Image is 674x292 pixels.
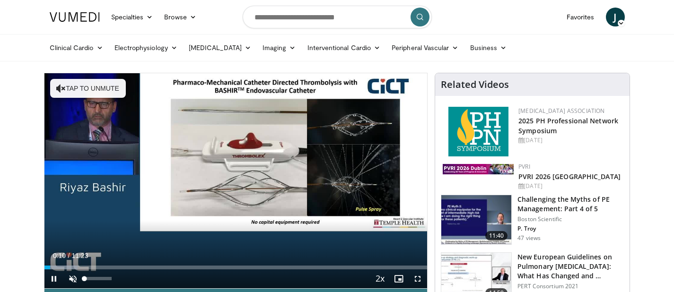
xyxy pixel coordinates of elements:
a: J [606,8,625,26]
a: Interventional Cardio [302,38,386,57]
a: [MEDICAL_DATA] [183,38,257,57]
a: Business [464,38,513,57]
a: Clinical Cardio [44,38,109,57]
a: [MEDICAL_DATA] Association [518,107,604,115]
a: Peripheral Vascular [386,38,464,57]
a: Specialties [105,8,159,26]
p: 47 views [517,234,541,242]
a: Browse [158,8,202,26]
h3: New European Guidelines on Pulmonary [MEDICAL_DATA]: What Has Changed and … [517,252,624,281]
div: Progress Bar [44,266,428,269]
video-js: Video Player [44,73,428,289]
img: d5b042fb-44bd-4213-87e0-b0808e5010e8.150x105_q85_crop-smart_upscale.jpg [441,195,511,244]
h4: Related Videos [441,79,509,90]
span: / [68,252,70,259]
button: Playback Rate [370,269,389,288]
button: Enable picture-in-picture mode [389,269,408,288]
a: Imaging [257,38,302,57]
span: 0:10 [53,252,66,259]
div: [DATE] [518,136,622,145]
img: 33783847-ac93-4ca7-89f8-ccbd48ec16ca.webp.150x105_q85_autocrop_double_scale_upscale_version-0.2.jpg [443,164,514,174]
img: c6978fc0-1052-4d4b-8a9d-7956bb1c539c.png.150x105_q85_autocrop_double_scale_upscale_version-0.2.png [448,107,508,156]
img: VuMedi Logo [50,12,100,22]
a: Favorites [561,8,600,26]
p: PERT Consortium 2021 [517,283,624,290]
div: [DATE] [518,182,622,190]
a: 11:40 Challenging the Myths of PE Management: Part 4 of 5 Boston Scientific P. Troy 47 views [441,195,624,245]
button: Tap to unmute [50,79,126,98]
div: Volume Level [85,277,112,280]
button: Unmute [63,269,82,288]
a: PVRI 2026 [GEOGRAPHIC_DATA] [518,172,621,181]
a: Electrophysiology [109,38,183,57]
p: Boston Scientific [517,215,624,223]
p: P. Troy [517,225,624,232]
a: 2025 PH Professional Network Symposium [518,116,618,135]
button: Fullscreen [408,269,427,288]
input: Search topics, interventions [243,6,432,28]
button: Pause [44,269,63,288]
h3: Challenging the Myths of PE Management: Part 4 of 5 [517,195,624,214]
span: 11:23 [71,252,88,259]
span: 11:40 [485,231,508,240]
a: PVRI [518,163,530,171]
